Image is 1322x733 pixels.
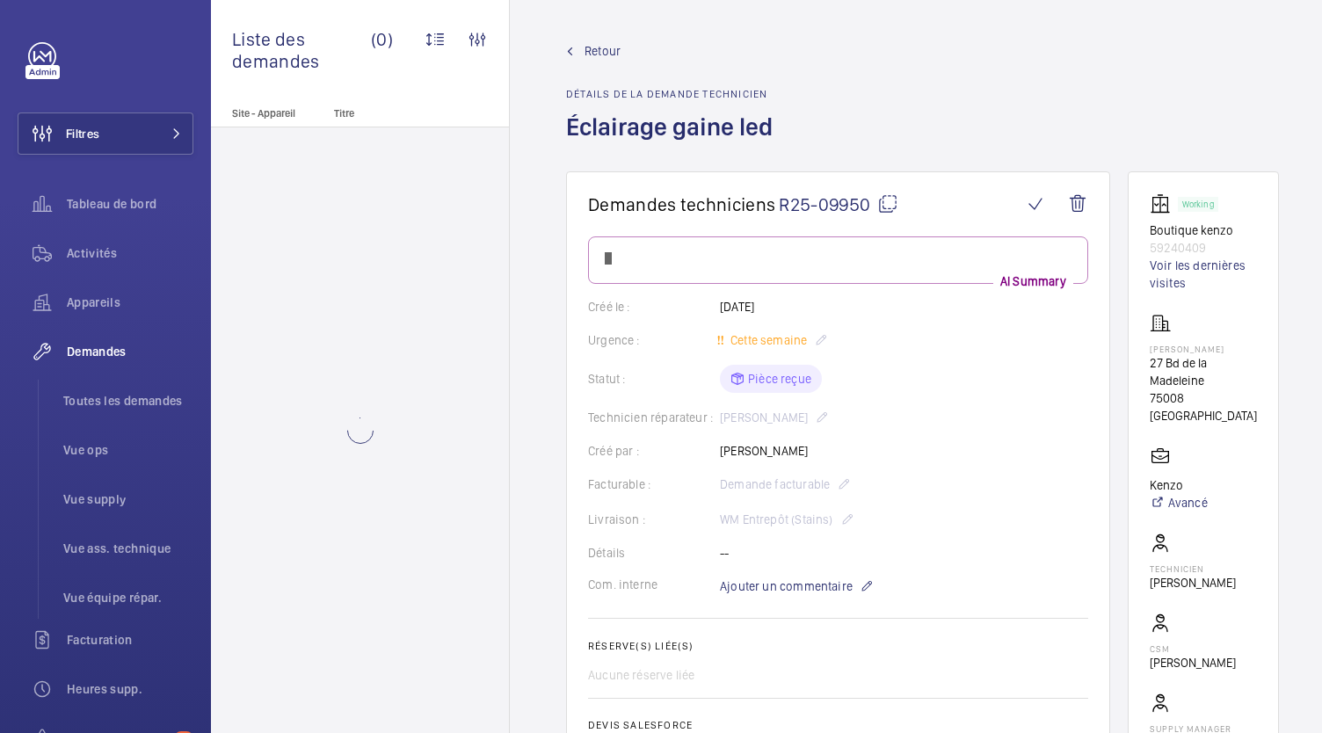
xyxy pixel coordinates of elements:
span: Toutes les demandes [63,392,193,410]
p: Boutique kenzo [1150,221,1257,239]
p: [PERSON_NAME] [1150,574,1236,591]
p: 27 Bd de la Madeleine [1150,354,1257,389]
span: Facturation [67,631,193,649]
p: Working [1182,201,1214,207]
span: Vue ass. technique [63,540,193,557]
span: Vue ops [63,441,193,459]
span: Filtres [66,125,99,142]
button: Filtres [18,112,193,155]
p: CSM [1150,643,1236,654]
p: Technicien [1150,563,1236,574]
p: [PERSON_NAME] [1150,344,1257,354]
a: Voir les dernières visites [1150,257,1257,292]
h1: Éclairage gaine led [566,111,783,171]
p: 75008 [GEOGRAPHIC_DATA] [1150,389,1257,425]
span: Vue équipe répar. [63,589,193,606]
h2: Détails de la demande technicien [566,88,783,100]
span: Demandes techniciens [588,193,775,215]
p: AI Summary [993,272,1073,290]
p: [PERSON_NAME] [1150,654,1236,671]
img: elevator.svg [1150,193,1178,214]
p: 59240409 [1150,239,1257,257]
a: Avancé [1150,494,1208,512]
p: Titre [334,107,450,120]
p: Kenzo [1150,476,1208,494]
span: Retour [585,42,621,60]
span: Tableau de bord [67,195,193,213]
span: Activités [67,244,193,262]
p: Site - Appareil [211,107,327,120]
span: Vue supply [63,490,193,508]
h2: Devis Salesforce [588,719,1088,731]
span: Ajouter un commentaire [720,577,853,595]
h2: Réserve(s) liée(s) [588,640,1088,652]
span: Heures supp. [67,680,193,698]
span: Demandes [67,343,193,360]
span: R25-09950 [779,193,898,215]
span: Liste des demandes [232,28,371,72]
span: Appareils [67,294,193,311]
